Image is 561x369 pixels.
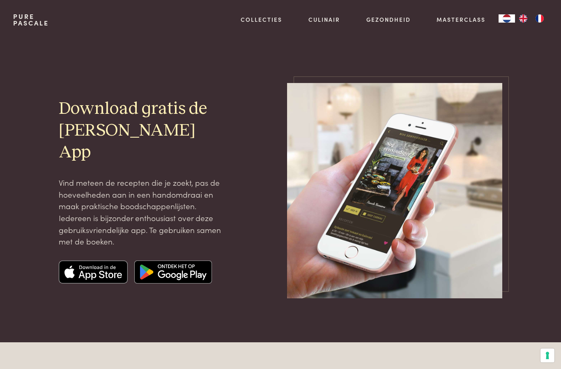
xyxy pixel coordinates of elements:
button: Uw voorkeuren voor toestemming voor trackingtechnologieën [540,348,554,362]
a: Culinair [308,15,340,24]
h2: Download gratis de [PERSON_NAME] App [59,98,228,164]
p: Vind meteen de recepten die je zoekt, pas de hoeveelheden aan in een handomdraai en maak praktisc... [59,177,228,247]
a: NL [499,14,515,23]
img: pascale-naessens-app-mockup [287,83,502,298]
a: EN [515,14,531,23]
a: FR [531,14,548,23]
aside: Language selected: Nederlands [499,14,548,23]
a: Gezondheid [366,15,411,24]
a: Collecties [241,15,282,24]
img: Google app store [134,261,212,284]
div: Language [499,14,515,23]
img: Apple app store [59,261,128,284]
ul: Language list [515,14,548,23]
a: Masterclass [437,15,485,24]
a: PurePascale [13,13,49,26]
